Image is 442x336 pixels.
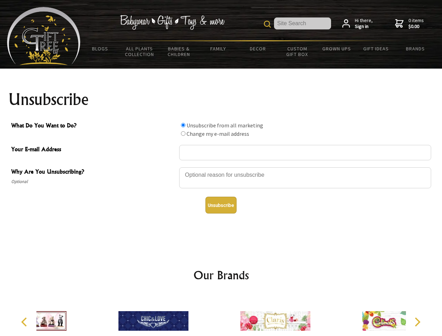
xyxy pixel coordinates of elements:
label: Unsubscribe from all marketing [187,122,263,129]
input: Site Search [274,17,331,29]
button: Previous [17,314,33,330]
a: Gift Ideas [356,41,396,56]
strong: Sign in [355,23,373,30]
a: All Plants Collection [120,41,160,62]
a: Babies & Children [159,41,199,62]
img: product search [264,21,271,28]
span: Hi there, [355,17,373,30]
strong: $0.00 [408,23,424,30]
a: Hi there,Sign in [342,17,373,30]
input: Your E-mail Address [179,145,431,160]
label: Change my e-mail address [187,130,249,137]
button: Unsubscribe [205,197,237,213]
span: What Do You Want to Do? [11,121,176,131]
span: Your E-mail Address [11,145,176,155]
a: Custom Gift Box [278,41,317,62]
img: Babyware - Gifts - Toys and more... [7,7,80,65]
span: Optional [11,177,176,186]
a: Grown Ups [317,41,356,56]
span: Why Are You Unsubscribing? [11,167,176,177]
button: Next [409,314,425,330]
h1: Unsubscribe [8,91,434,108]
input: What Do You Want to Do? [181,123,185,127]
span: 0 items [408,17,424,30]
img: Babywear - Gifts - Toys & more [120,15,225,30]
h2: Our Brands [14,267,428,283]
input: What Do You Want to Do? [181,131,185,136]
textarea: Why Are You Unsubscribing? [179,167,431,188]
a: 0 items$0.00 [395,17,424,30]
a: Family [199,41,238,56]
a: BLOGS [80,41,120,56]
a: Brands [396,41,435,56]
a: Decor [238,41,278,56]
